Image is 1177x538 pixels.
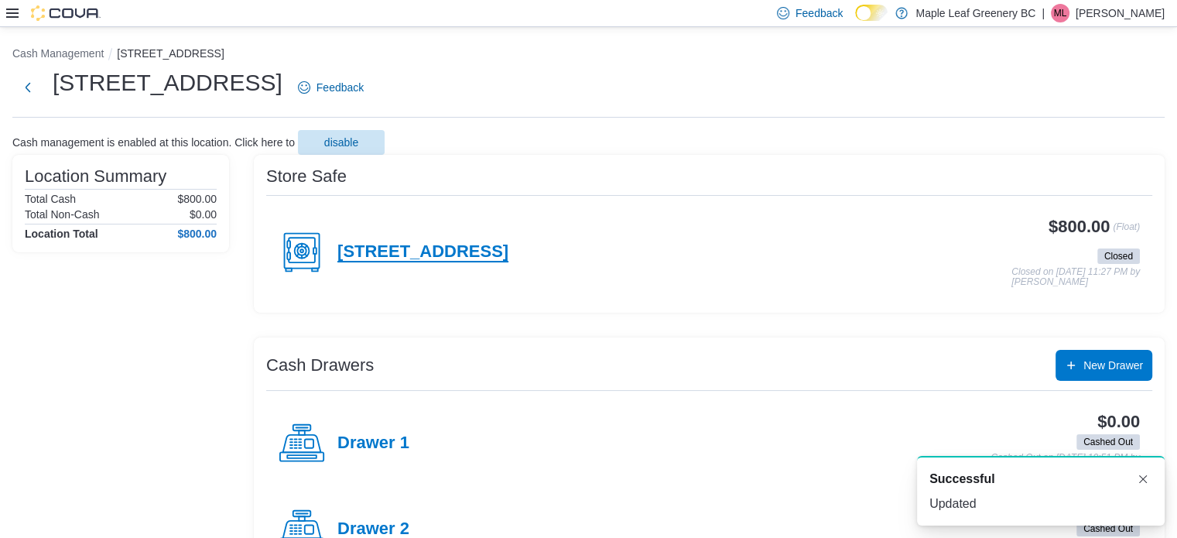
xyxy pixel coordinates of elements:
[1076,434,1140,450] span: Cashed Out
[292,72,370,103] a: Feedback
[915,4,1035,22] p: Maple Leaf Greenery BC
[855,5,888,21] input: Dark Mode
[177,193,217,205] p: $800.00
[177,228,217,240] h4: $800.00
[25,208,100,221] h6: Total Non-Cash
[1113,218,1140,245] p: (Float)
[1134,470,1152,488] button: Dismiss toast
[190,208,217,221] p: $0.00
[1083,358,1143,373] span: New Drawer
[929,470,1152,488] div: Notification
[12,46,1165,64] nav: An example of EuiBreadcrumbs
[1051,4,1069,22] div: Michelle Lim
[929,470,994,488] span: Successful
[117,47,224,60] button: [STREET_ADDRESS]
[1054,4,1067,22] span: ML
[266,356,374,375] h3: Cash Drawers
[1042,4,1045,22] p: |
[1011,267,1140,288] p: Closed on [DATE] 11:27 PM by [PERSON_NAME]
[1097,413,1140,431] h3: $0.00
[31,5,101,21] img: Cova
[25,193,76,205] h6: Total Cash
[25,167,166,186] h3: Location Summary
[1056,350,1152,381] button: New Drawer
[796,5,843,21] span: Feedback
[337,433,409,454] h4: Drawer 1
[1083,435,1133,449] span: Cashed Out
[1076,4,1165,22] p: [PERSON_NAME]
[53,67,282,98] h1: [STREET_ADDRESS]
[324,135,358,150] span: disable
[25,228,98,240] h4: Location Total
[12,47,104,60] button: Cash Management
[1104,249,1133,263] span: Closed
[316,80,364,95] span: Feedback
[298,130,385,155] button: disable
[266,167,347,186] h3: Store Safe
[12,136,295,149] p: Cash management is enabled at this location. Click here to
[337,242,508,262] h4: [STREET_ADDRESS]
[12,72,43,103] button: Next
[929,495,1152,513] div: Updated
[1097,248,1140,264] span: Closed
[855,21,856,22] span: Dark Mode
[1049,218,1110,236] h3: $800.00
